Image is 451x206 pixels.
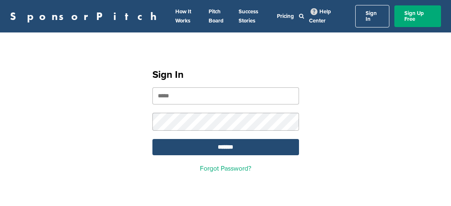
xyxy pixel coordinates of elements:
a: Success Stories [239,8,258,24]
a: Pitch Board [209,8,224,24]
a: Sign In [355,5,390,27]
h1: Sign In [152,67,299,82]
a: Pricing [277,13,294,20]
a: Forgot Password? [200,164,251,173]
a: SponsorPitch [10,11,162,22]
a: How It Works [175,8,191,24]
a: Sign Up Free [394,5,441,27]
a: Help Center [309,7,331,26]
